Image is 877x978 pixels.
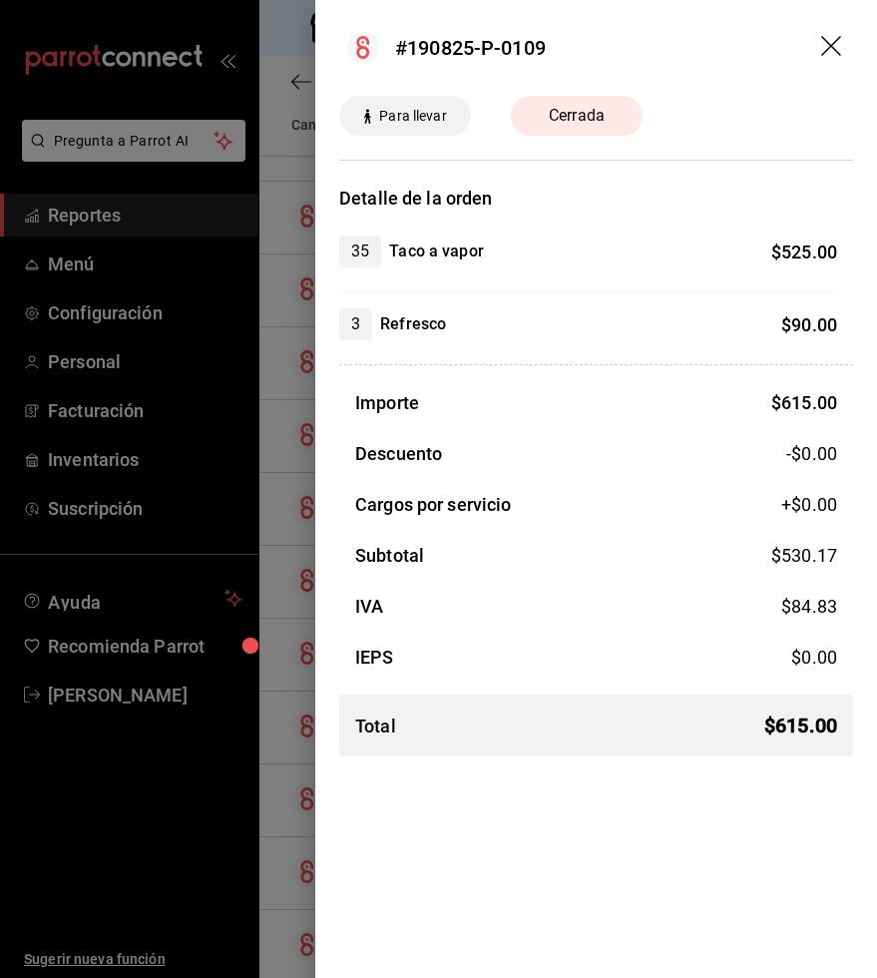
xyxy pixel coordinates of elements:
[389,240,484,263] h4: Taco a vapor
[355,644,394,671] h3: IEPS
[781,314,837,335] span: $ 90.00
[771,242,837,262] span: $ 525.00
[395,33,546,63] div: #190825-P-0109
[786,440,837,467] span: -$0.00
[355,389,419,416] h3: Importe
[355,440,442,467] h3: Descuento
[355,542,424,569] h3: Subtotal
[764,711,837,740] span: $ 615.00
[355,593,383,620] h3: IVA
[380,312,446,336] h4: Refresco
[537,104,617,128] span: Cerrada
[355,713,396,739] h3: Total
[821,36,845,60] button: drag
[355,491,512,518] h3: Cargos por servicio
[371,106,454,127] span: Para llevar
[771,545,837,566] span: $ 530.17
[781,596,837,617] span: $ 84.83
[339,185,853,212] h3: Detalle de la orden
[781,491,837,518] span: +$ 0.00
[339,240,381,263] span: 35
[339,312,372,336] span: 3
[791,647,837,668] span: $ 0.00
[771,392,837,413] span: $ 615.00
